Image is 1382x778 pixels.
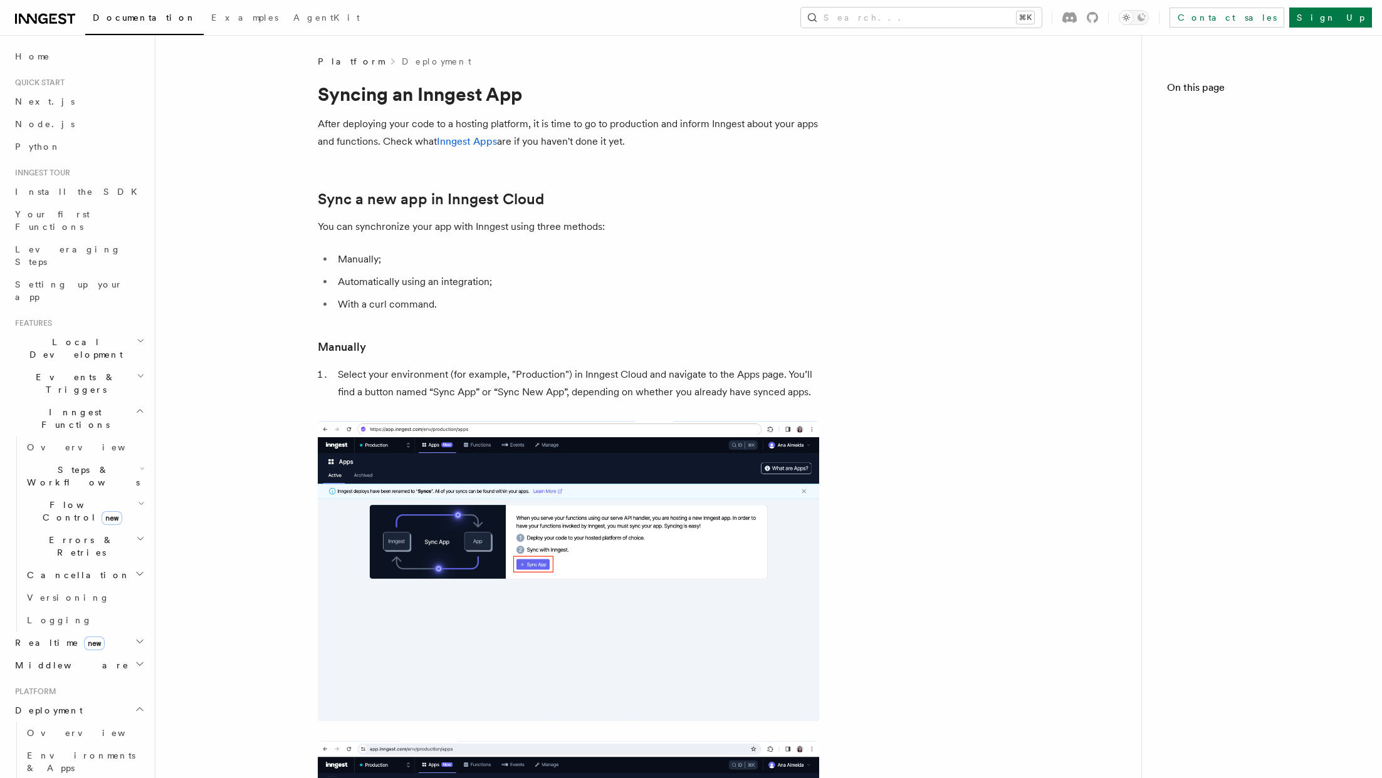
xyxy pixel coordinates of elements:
span: Inngest Functions [10,406,135,431]
a: Your first Functions [10,203,147,238]
button: Inngest Functions [10,401,147,436]
div: Inngest Functions [10,436,147,631]
a: Inngest Apps [437,135,497,147]
a: Home [10,45,147,68]
a: Versioning [22,586,147,609]
p: You can synchronize your app with Inngest using three methods: [318,218,819,236]
a: AgentKit [286,4,367,34]
h4: On this page [1167,80,1357,100]
li: Automatically using an integration; [334,273,819,291]
span: Inngest tour [10,168,70,178]
li: With a curl command. [334,296,819,313]
img: Inngest Cloud screen with sync App button when you have no apps synced yet [318,421,819,721]
span: Your first Functions [15,209,90,232]
span: Next.js [15,96,75,106]
span: new [102,511,122,525]
span: Setting up your app [15,279,123,302]
span: Python [15,142,61,152]
a: Leveraging Steps [10,238,147,273]
span: Leveraging Steps [15,244,121,267]
h1: Syncing an Inngest App [318,83,819,105]
button: Cancellation [22,564,147,586]
span: new [84,636,105,650]
span: Platform [318,55,384,68]
span: Platform [10,687,56,697]
a: Documentation [85,4,204,35]
span: Documentation [93,13,196,23]
button: Local Development [10,331,147,366]
a: Overview [22,722,147,744]
button: Deployment [10,699,147,722]
button: Errors & Retries [22,529,147,564]
span: Environments & Apps [27,750,135,773]
button: Events & Triggers [10,366,147,401]
kbd: ⌘K [1017,11,1034,24]
span: Steps & Workflows [22,464,140,489]
p: After deploying your code to a hosting platform, it is time to go to production and inform Innges... [318,115,819,150]
span: Overview [27,442,156,452]
a: Node.js [10,113,147,135]
a: Sign Up [1289,8,1372,28]
span: Quick start [10,78,65,88]
button: Flow Controlnew [22,494,147,529]
span: Deployment [10,704,83,717]
button: Search...⌘K [801,8,1042,28]
span: Features [10,318,52,328]
span: Realtime [10,636,105,649]
button: Steps & Workflows [22,459,147,494]
li: Select your environment (for example, "Production") in Inngest Cloud and navigate to the Apps pag... [334,366,819,401]
a: Python [10,135,147,158]
span: Middleware [10,659,129,672]
span: Overview [27,728,156,738]
span: Examples [211,13,278,23]
a: Overview [22,436,147,459]
span: Events & Triggers [10,371,137,396]
span: Cancellation [22,569,130,581]
a: Sync a new app in Inngest Cloud [318,190,544,208]
a: Setting up your app [10,273,147,308]
a: Contact sales [1170,8,1284,28]
span: Local Development [10,336,137,361]
a: Deployment [402,55,471,68]
button: Realtimenew [10,631,147,654]
a: Install the SDK [10,180,147,203]
a: Next.js [10,90,147,113]
span: Errors & Retries [22,534,136,559]
li: Manually; [334,251,819,268]
span: Install the SDK [15,187,145,197]
button: Middleware [10,654,147,677]
span: AgentKit [293,13,360,23]
button: Toggle dark mode [1119,10,1149,25]
span: Flow Control [22,499,138,524]
span: Logging [27,615,92,625]
a: Logging [22,609,147,631]
span: Versioning [27,593,110,603]
a: Manually [318,338,366,356]
span: Home [15,50,50,63]
a: Examples [204,4,286,34]
span: Node.js [15,119,75,129]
